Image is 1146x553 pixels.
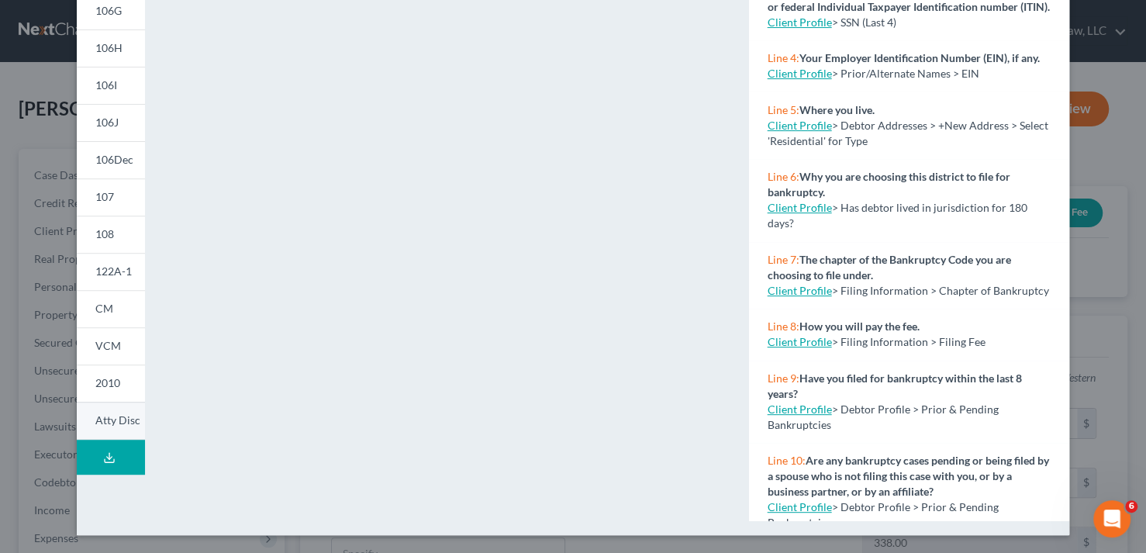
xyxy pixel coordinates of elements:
[768,119,832,132] a: Client Profile
[799,51,1040,64] strong: Your Employer Identification Number (EIN), if any.
[95,153,133,166] span: 106Dec
[1093,500,1130,537] iframe: Intercom live chat
[95,190,114,203] span: 107
[95,227,114,240] span: 108
[768,201,832,214] a: Client Profile
[77,104,145,141] a: 106J
[832,16,896,29] span: > SSN (Last 4)
[768,170,1010,199] strong: Why you are choosing this district to file for bankruptcy.
[768,170,799,183] span: Line 6:
[77,141,145,178] a: 106Dec
[768,67,832,80] a: Client Profile
[95,413,140,427] span: Atty Disc
[77,253,145,290] a: 122A-1
[77,178,145,216] a: 107
[95,78,117,92] span: 106I
[77,67,145,104] a: 106I
[77,29,145,67] a: 106H
[768,500,999,529] span: > Debtor Profile > Prior & Pending Bankruptcies
[768,284,832,297] a: Client Profile
[768,403,832,416] a: Client Profile
[77,216,145,253] a: 108
[768,253,1011,282] strong: The chapter of the Bankruptcy Code you are choosing to file under.
[768,372,799,385] span: Line 9:
[95,41,123,54] span: 106H
[95,4,122,17] span: 106G
[768,201,1027,230] span: > Has debtor lived in jurisdiction for 180 days?
[768,335,832,348] a: Client Profile
[768,403,999,431] span: > Debtor Profile > Prior & Pending Bankruptcies
[95,302,113,315] span: CM
[768,320,799,333] span: Line 8:
[95,116,119,129] span: 106J
[832,335,985,348] span: > Filing Information > Filing Fee
[832,284,1049,297] span: > Filing Information > Chapter of Bankruptcy
[77,402,145,440] a: Atty Disc
[799,320,920,333] strong: How you will pay the fee.
[768,454,1049,498] strong: Are any bankruptcy cases pending or being filed by a spouse who is not filing this case with you,...
[768,372,1022,400] strong: Have you filed for bankruptcy within the last 8 years?
[1125,500,1137,513] span: 6
[768,16,832,29] a: Client Profile
[95,339,121,352] span: VCM
[77,290,145,327] a: CM
[95,264,132,278] span: 122A-1
[768,253,799,266] span: Line 7:
[799,103,875,116] strong: Where you live.
[77,327,145,365] a: VCM
[768,500,832,513] a: Client Profile
[832,67,979,80] span: > Prior/Alternate Names > EIN
[768,454,806,467] span: Line 10:
[768,103,799,116] span: Line 5:
[768,51,799,64] span: Line 4:
[768,119,1048,147] span: > Debtor Addresses > +New Address > Select 'Residential' for Type
[95,376,120,389] span: 2010
[77,365,145,402] a: 2010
